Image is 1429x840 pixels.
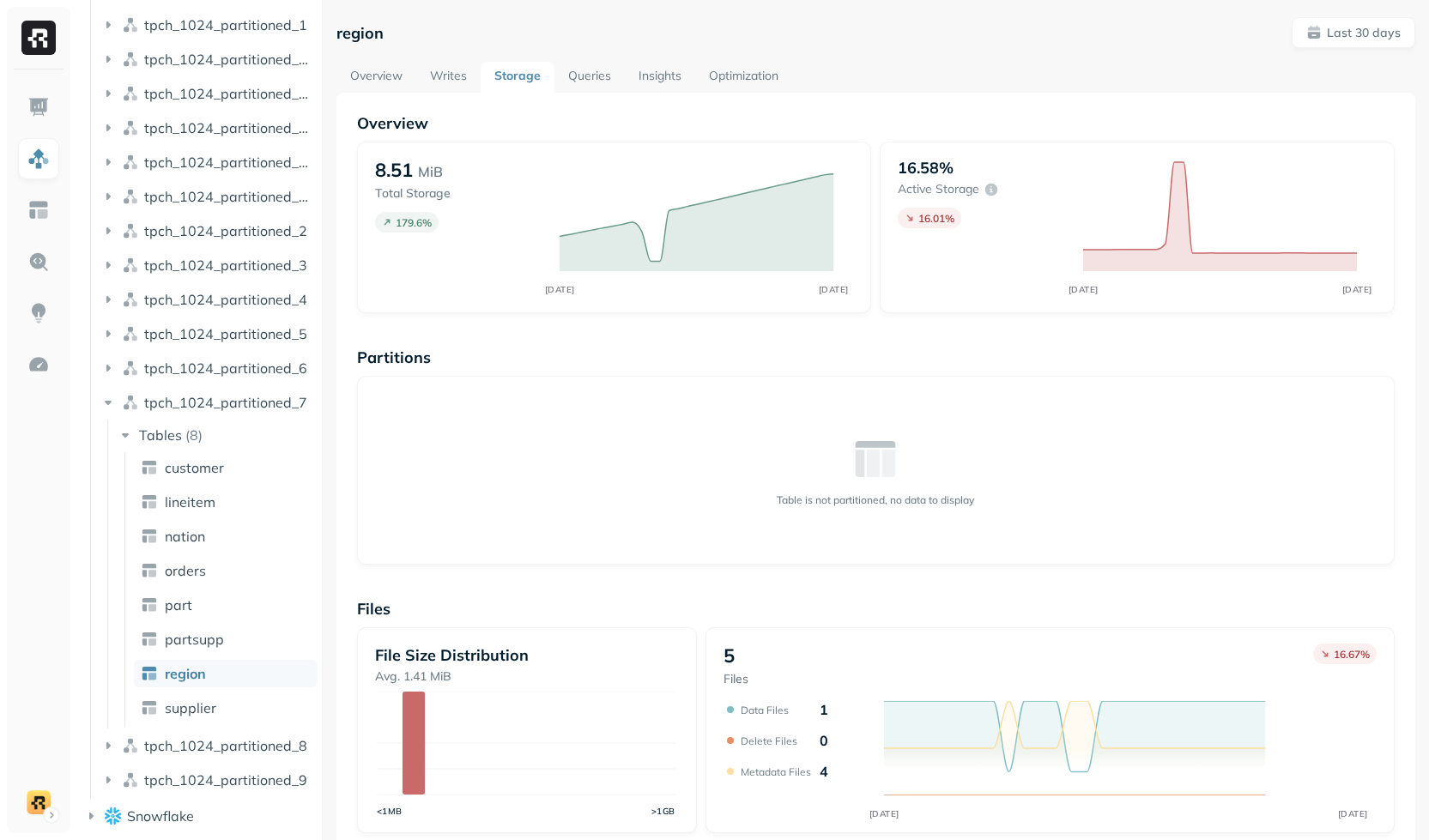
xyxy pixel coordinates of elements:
[141,631,158,648] img: table
[1292,17,1415,48] button: Last 30 days
[820,763,828,780] p: 4
[144,771,307,789] span: tpch_1024_partitioned_9
[554,62,625,93] a: Queries
[122,85,139,102] img: namespace
[21,21,56,55] img: Ryft
[918,212,954,225] p: 16.01 %
[898,181,979,197] p: Active storage
[144,154,316,171] span: tpch_1024_partitioned_13
[144,51,316,68] span: tpch_1024_partitioned_10
[336,62,416,93] a: Overview
[122,771,139,789] img: namespace
[122,188,139,205] img: namespace
[122,257,139,274] img: namespace
[375,668,679,685] p: Avg. 1.41 MiB
[134,591,318,619] a: part
[165,631,224,648] span: partsupp
[27,148,50,170] img: Assets
[141,493,158,511] img: table
[357,347,1395,367] p: Partitions
[820,732,828,749] p: 0
[1341,284,1371,295] tspan: [DATE]
[117,421,317,449] button: Tables(8)
[144,16,307,33] span: tpch_1024_partitioned_1
[357,599,1395,619] p: Files
[134,660,318,687] a: region
[82,802,315,830] button: Snowflake
[100,11,316,39] button: tpch_1024_partitioned_1
[100,45,316,73] button: tpch_1024_partitioned_10
[122,154,139,171] img: namespace
[100,354,316,382] button: tpch_1024_partitioned_6
[141,459,158,476] img: table
[336,23,384,43] p: region
[741,704,789,716] p: Data Files
[357,113,1395,133] p: Overview
[185,426,203,444] p: ( 8 )
[625,62,695,93] a: Insights
[141,665,158,682] img: table
[100,320,316,347] button: tpch_1024_partitioned_5
[165,665,206,682] span: region
[27,96,50,118] img: Dashboard
[134,454,318,481] a: customer
[165,562,206,579] span: orders
[144,85,316,102] span: tpch_1024_partitioned_11
[544,284,574,295] tspan: [DATE]
[1327,25,1401,41] p: Last 30 days
[165,699,216,716] span: supplier
[122,51,139,68] img: namespace
[100,148,316,176] button: tpch_1024_partitioned_13
[100,732,316,759] button: tpch_1024_partitioned_8
[122,222,139,239] img: namespace
[100,389,316,416] button: tpch_1024_partitioned_7
[741,765,811,778] p: Metadata Files
[144,222,307,239] span: tpch_1024_partitioned_2
[376,806,402,817] tspan: <1MB
[1338,808,1368,819] tspan: [DATE]
[481,62,554,93] a: Storage
[100,217,316,245] button: tpch_1024_partitioned_2
[144,737,307,754] span: tpch_1024_partitioned_8
[122,360,139,377] img: namespace
[141,528,158,545] img: table
[141,562,158,579] img: table
[122,394,139,411] img: namespace
[375,185,542,202] p: Total Storage
[724,644,735,668] p: 5
[375,158,413,182] p: 8.51
[100,251,316,279] button: tpch_1024_partitioned_3
[418,161,443,182] p: MiB
[165,596,192,613] span: part
[777,493,974,506] p: Table is not partitioned, no data to display
[100,766,316,794] button: tpch_1024_partitioned_9
[144,188,316,205] span: tpch_1024_partitioned_14
[144,360,307,377] span: tpch_1024_partitioned_6
[27,354,50,376] img: Optimization
[100,286,316,313] button: tpch_1024_partitioned_4
[165,493,215,511] span: lineitem
[898,158,954,178] p: 16.58%
[100,80,316,107] button: tpch_1024_partitioned_11
[105,807,122,824] img: root
[144,119,316,136] span: tpch_1024_partitioned_12
[100,183,316,210] button: tpch_1024_partitioned_14
[144,325,307,342] span: tpch_1024_partitioned_5
[134,523,318,550] a: nation
[134,694,318,722] a: supplier
[122,291,139,308] img: namespace
[820,701,828,718] p: 1
[144,257,307,274] span: tpch_1024_partitioned_3
[100,114,316,142] button: tpch_1024_partitioned_12
[27,302,50,324] img: Insights
[134,557,318,584] a: orders
[869,808,899,819] tspan: [DATE]
[1334,648,1370,661] p: 16.67 %
[724,671,748,687] p: Files
[144,291,307,308] span: tpch_1024_partitioned_4
[141,699,158,716] img: table
[127,807,194,825] span: Snowflake
[134,625,318,653] a: partsupp
[651,806,675,817] tspan: >1GB
[27,790,51,814] img: demo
